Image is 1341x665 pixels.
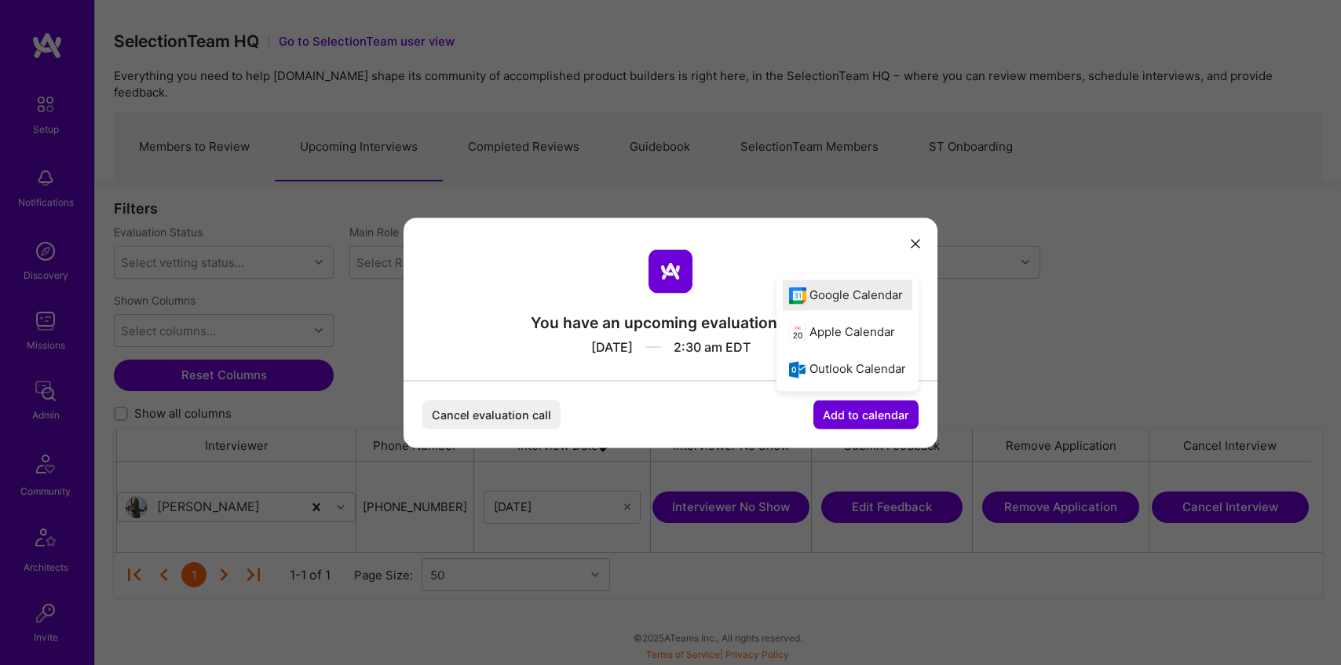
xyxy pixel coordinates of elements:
[789,361,807,379] i: icon OutlookCalendar
[789,287,807,305] i: icon Google
[649,249,692,293] img: aTeam logo
[531,332,811,355] div: [DATE] 2:30 am EDT
[783,280,913,311] div: Google Calendar
[783,317,913,348] div: Apple Calendar
[422,400,561,429] button: Cancel evaluation call
[813,400,919,429] button: Add to calendar
[911,239,920,249] i: icon Close
[404,217,937,448] div: modal
[531,312,811,332] div: You have an upcoming evaluation call.
[783,354,913,385] div: Outlook Calendar
[789,323,807,342] i: icon AppleCalendar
